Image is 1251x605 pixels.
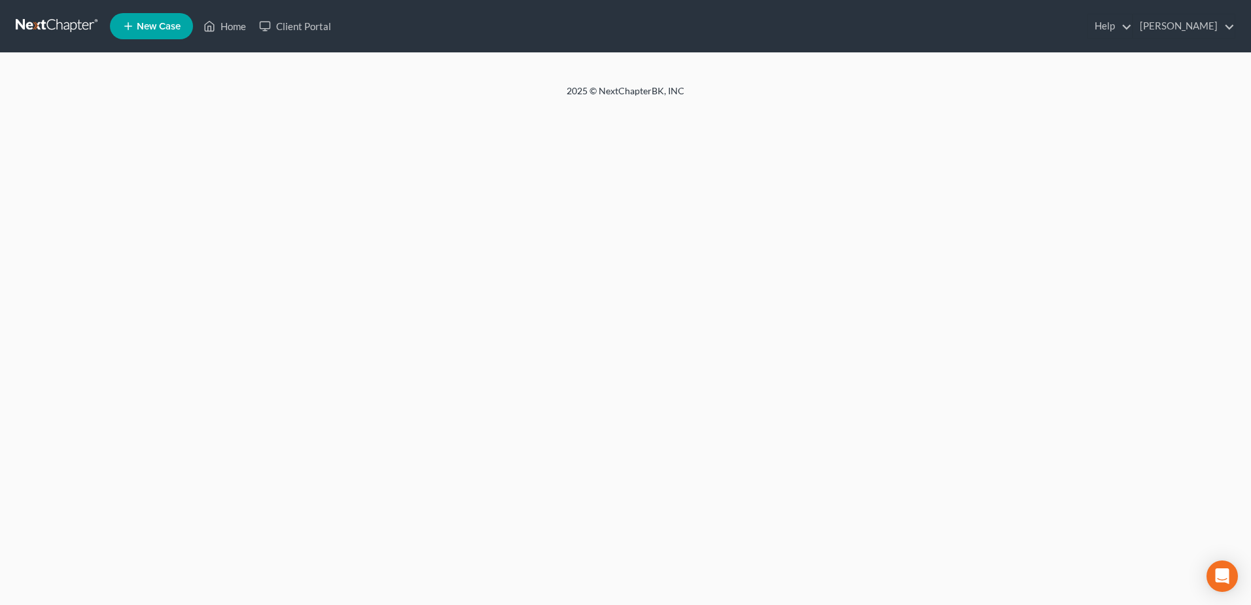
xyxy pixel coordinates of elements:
a: Help [1088,14,1132,38]
a: Client Portal [253,14,338,38]
a: [PERSON_NAME] [1133,14,1235,38]
new-legal-case-button: New Case [110,13,193,39]
div: 2025 © NextChapterBK, INC [253,84,998,108]
a: Home [197,14,253,38]
div: Open Intercom Messenger [1207,560,1238,592]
